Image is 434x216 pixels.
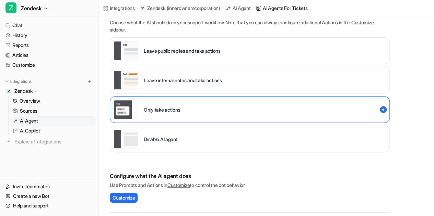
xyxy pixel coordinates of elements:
p: Integrations [10,79,32,84]
div: live::external_reply [110,37,390,64]
p: Only take actions [144,106,180,113]
span: / [222,5,224,11]
img: Leave internal notes and take actions [114,71,138,90]
a: History [3,30,96,40]
p: Disable AI agent [144,136,178,143]
img: Only take actions [114,100,138,119]
img: expand menu [4,79,9,84]
a: Customize [351,20,374,25]
div: paused::disabled [110,126,390,152]
a: Invite teammates [3,182,96,191]
a: Customize [3,60,96,70]
a: AI Agents for tickets [256,4,307,12]
span: Explore all integrations [14,136,93,147]
div: Integrations [110,4,135,12]
h2: Configure what the AI agent does [110,172,390,180]
span: Z [5,2,16,13]
p: AI Copilot [20,127,40,134]
span: Zendesk [21,3,42,13]
a: Create a new Bot [3,191,96,201]
img: explore all integrations [5,138,12,145]
p: Sources [20,107,37,114]
span: / [253,5,254,11]
a: Reports [3,40,96,50]
p: Choose what the AI should do in your support workflow. Note that you can always configure additio... [110,19,390,33]
a: AI Agent [226,4,251,12]
div: AI Agent [233,4,251,12]
div: AI Agents for tickets [263,4,307,12]
img: menu_add.svg [87,79,92,84]
a: Integrations [103,4,135,12]
button: Integrations [3,78,34,85]
p: Zendesk [14,88,33,94]
a: Chat [3,21,96,30]
p: ( innerownerscorporation ) [166,5,220,12]
a: Help and support [3,201,96,211]
a: Sources [10,106,96,116]
img: Leave public replies and take actions [114,41,138,60]
p: AI Agent [20,117,38,124]
button: Customize [110,193,138,203]
p: Use Prompts and Actions in to control the bot behavior [110,181,390,189]
div: live::disabled [110,96,390,123]
p: Leave internal notes and take actions [144,77,222,84]
a: AI Copilot [10,126,96,136]
a: Explore all integrations [3,137,96,147]
p: Zendesk [147,5,165,12]
div: live::internal_reply [110,67,390,93]
p: Leave public replies and take actions [144,47,221,54]
a: Customize [167,182,190,188]
img: Disable AI agent [114,129,138,149]
a: Zendesk(innerownerscorporation) [140,5,220,12]
a: Articles [3,50,96,60]
span: Customize [113,194,135,201]
a: AI Agent [10,116,96,126]
a: Overview [10,96,96,106]
span: / [137,5,138,11]
p: Overview [20,98,40,104]
img: Zendesk [7,89,11,93]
